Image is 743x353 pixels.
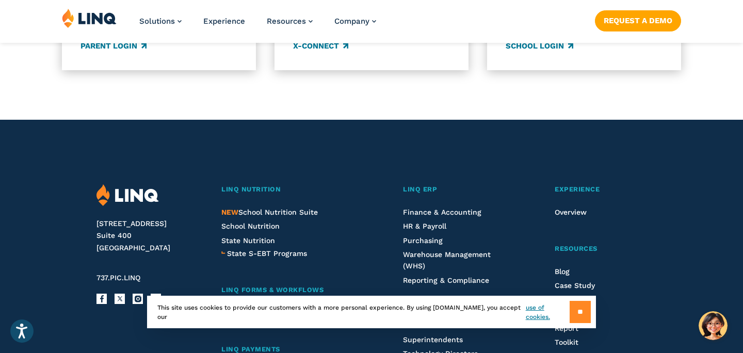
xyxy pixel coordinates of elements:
[227,248,307,259] a: State S-EBT Programs
[555,245,597,252] span: Resources
[96,274,140,282] span: 737.PIC.LINQ
[115,294,125,304] a: X
[96,218,203,254] address: [STREET_ADDRESS] Suite 400 [GEOGRAPHIC_DATA]
[403,236,443,245] a: Purchasing
[555,244,647,254] a: Resources
[555,185,600,193] span: Experience
[555,267,570,276] a: Blog
[403,184,514,195] a: LINQ ERP
[403,276,489,284] a: Reporting & Compliance
[221,208,238,216] span: NEW
[506,40,573,52] a: School Login
[221,286,324,294] span: LINQ Forms & Workflows
[139,17,175,26] span: Solutions
[526,303,570,322] a: use of cookies.
[555,208,587,216] a: Overview
[403,208,481,216] a: Finance & Accounting
[555,184,647,195] a: Experience
[203,17,245,26] a: Experience
[221,236,275,245] a: State Nutrition
[555,338,578,346] a: Toolkit
[267,17,306,26] span: Resources
[555,281,595,290] a: Case Study
[133,294,143,304] a: Instagram
[221,285,362,296] a: LINQ Forms & Workflows
[96,184,159,206] img: LINQ | K‑12 Software
[221,222,280,230] a: School Nutrition
[62,8,117,28] img: LINQ | K‑12 Software
[96,294,107,304] a: Facebook
[221,185,281,193] span: LINQ Nutrition
[80,40,147,52] a: Parent Login
[221,208,318,216] a: NEWSchool Nutrition Suite
[293,40,348,52] a: X-Connect
[221,184,362,195] a: LINQ Nutrition
[403,250,491,270] a: Warehouse Management (WHS)
[595,10,681,31] a: Request a Demo
[221,345,280,353] span: LINQ Payments
[227,249,307,258] span: State S-EBT Programs
[699,311,728,340] button: Hello, have a question? Let’s chat.
[267,17,313,26] a: Resources
[221,208,318,216] span: School Nutrition Suite
[151,294,161,304] a: LinkedIn
[147,296,596,328] div: This site uses cookies to provide our customers with a more personal experience. By using [DOMAIN...
[334,17,376,26] a: Company
[139,8,376,42] nav: Primary Navigation
[403,185,437,193] span: LINQ ERP
[334,17,369,26] span: Company
[595,8,681,31] nav: Button Navigation
[139,17,182,26] a: Solutions
[403,222,446,230] a: HR & Payroll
